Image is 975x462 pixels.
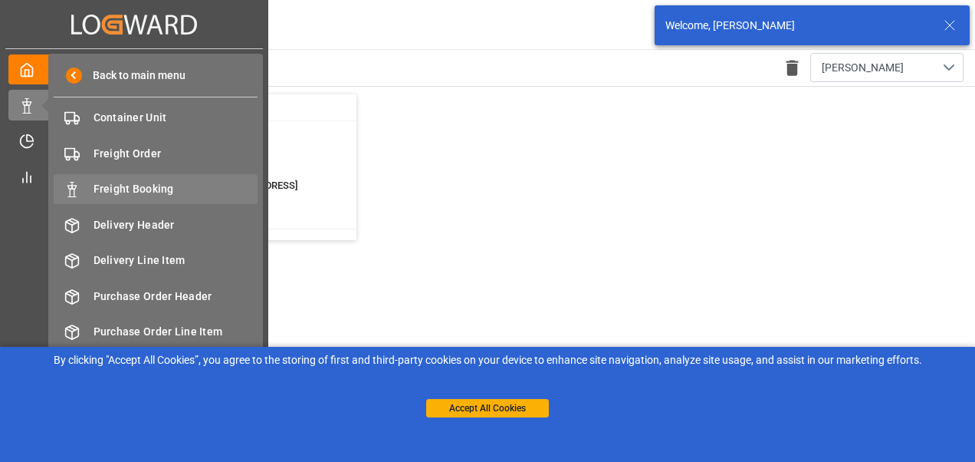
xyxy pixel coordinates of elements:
a: My Cockpit [8,54,260,84]
div: Welcome, [PERSON_NAME] [665,18,929,34]
a: Delivery Line Item [54,246,258,276]
span: Container Unit [94,110,258,126]
span: Purchase Order Header [94,289,258,305]
a: Delivery Header [54,210,258,239]
a: Container Unit [54,103,258,133]
span: Freight Booking [94,181,258,197]
button: Accept All Cookies [426,399,549,417]
a: Freight Order [54,138,258,168]
span: Delivery Line Item [94,252,258,269]
span: Back to main menu [82,68,185,84]
a: Timeslot Management [8,126,260,156]
button: open menu [810,53,964,82]
a: Purchase Order Header [54,281,258,311]
span: [PERSON_NAME] [822,60,904,76]
a: Freight Booking [54,174,258,204]
div: By clicking "Accept All Cookies”, you agree to the storing of first and third-party cookies on yo... [11,352,964,368]
a: My Reports [8,161,260,191]
span: Delivery Header [94,217,258,233]
span: Purchase Order Line Item [94,324,258,340]
span: Freight Order [94,146,258,162]
a: Purchase Order Line Item [54,317,258,347]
